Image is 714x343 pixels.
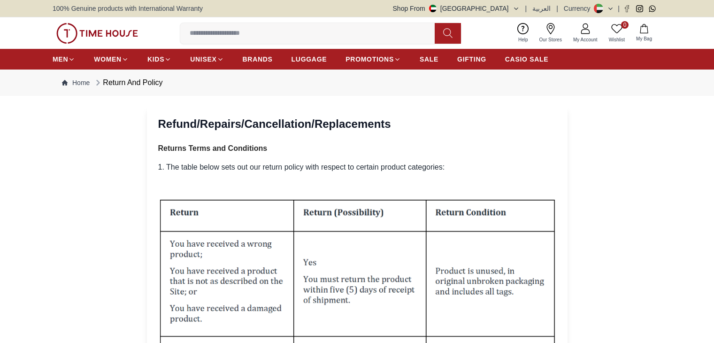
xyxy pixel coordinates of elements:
a: MEN [53,51,75,68]
a: GIFTING [457,51,486,68]
img: United Arab Emirates [429,5,437,12]
a: Help [513,21,534,45]
span: | [525,4,527,13]
a: KIDS [147,51,171,68]
span: Our Stores [536,36,566,43]
button: My Bag [630,22,658,44]
span: KIDS [147,55,164,64]
a: 0Wishlist [603,21,630,45]
button: Shop From[GEOGRAPHIC_DATA] [393,4,520,13]
span: MEN [53,55,68,64]
span: UNISEX [190,55,216,64]
a: Instagram [636,5,643,12]
div: Return And Policy [93,77,162,88]
span: My Account [569,36,601,43]
a: UNISEX [190,51,223,68]
a: Whatsapp [649,5,656,12]
span: 100% Genuine products with International Warranty [53,4,203,13]
span: | [556,4,558,13]
a: WOMEN [94,51,129,68]
img: ... [56,23,138,44]
div: Currency [564,4,594,13]
strong: Returns Terms and Conditions [158,144,268,152]
span: CASIO SALE [505,55,549,64]
a: Our Stores [534,21,568,45]
span: WOMEN [94,55,122,64]
a: PROMOTIONS [345,51,401,68]
a: BRANDS [243,51,273,68]
span: | [618,4,620,13]
span: PROMOTIONS [345,55,394,64]
a: CASIO SALE [505,51,549,68]
nav: Breadcrumb [53,70,661,96]
span: GIFTING [457,55,486,64]
span: SALE [420,55,438,64]
h1: Refund/Repairs/Cancellation/Replacements [158,117,556,132]
span: 1. The table below sets out our return policy with respect to certain product categories: [158,163,445,171]
a: SALE [420,51,438,68]
a: Facebook [623,5,630,12]
span: Help [514,36,532,43]
button: العربية [532,4,551,13]
a: LUGGAGE [292,51,327,68]
span: Wishlist [605,36,629,43]
span: BRANDS [243,55,273,64]
span: My Bag [632,35,656,42]
span: 0 [621,21,629,29]
a: Home [62,78,90,87]
span: LUGGAGE [292,55,327,64]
